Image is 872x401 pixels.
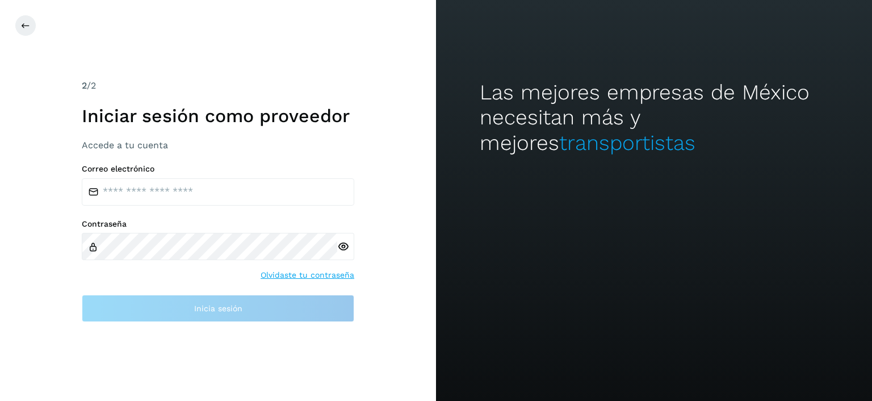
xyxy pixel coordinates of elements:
[82,219,354,229] label: Contraseña
[559,131,695,155] span: transportistas
[82,80,87,91] span: 2
[480,80,828,156] h2: Las mejores empresas de México necesitan más y mejores
[82,295,354,322] button: Inicia sesión
[82,164,354,174] label: Correo electrónico
[194,304,242,312] span: Inicia sesión
[82,105,354,127] h1: Iniciar sesión como proveedor
[82,79,354,93] div: /2
[261,269,354,281] a: Olvidaste tu contraseña
[82,140,354,151] h3: Accede a tu cuenta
